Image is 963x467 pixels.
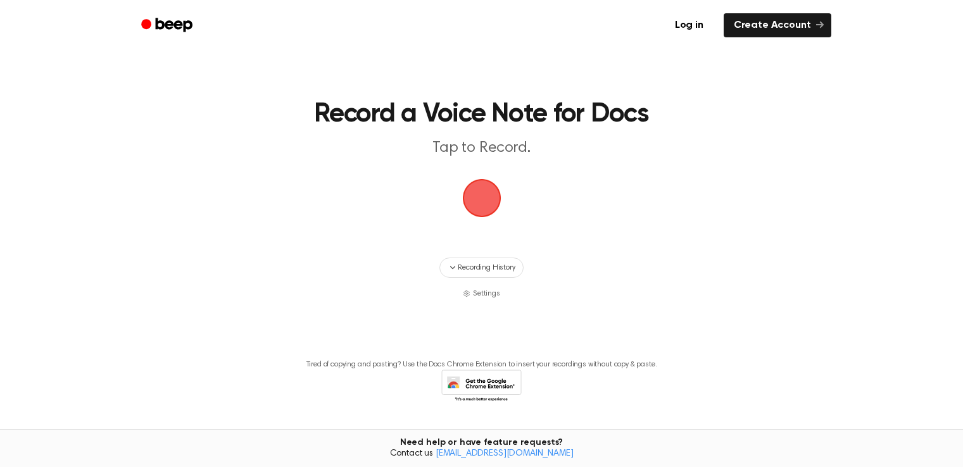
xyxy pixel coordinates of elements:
button: Recording History [439,258,523,278]
span: Recording History [458,262,515,273]
a: Beep [132,13,204,38]
span: Contact us [8,449,955,460]
p: Tap to Record. [239,138,725,159]
a: Create Account [724,13,831,37]
img: Beep Logo [463,179,501,217]
a: [EMAIL_ADDRESS][DOMAIN_NAME] [436,449,574,458]
h1: Record a Voice Note for Docs [158,101,806,128]
p: Tired of copying and pasting? Use the Docs Chrome Extension to insert your recordings without cop... [306,360,657,370]
span: Settings [473,288,500,299]
a: Log in [662,11,716,40]
button: Settings [463,288,500,299]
